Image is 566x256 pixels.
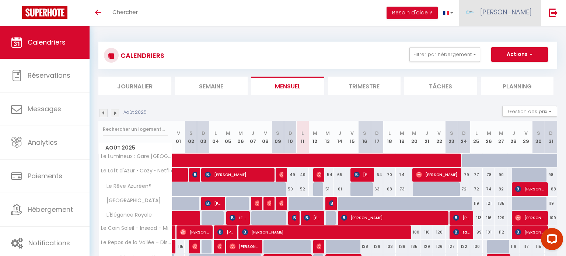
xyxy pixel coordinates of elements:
[100,154,174,159] span: Le Lumineux : Gare [GEOGRAPHIC_DATA] chaude - Wifi
[483,211,495,225] div: 116
[499,130,503,137] abbr: M
[495,197,507,210] div: 135
[28,71,70,80] span: Réservations
[317,239,321,253] span: [PERSON_NAME]
[383,168,396,182] div: 70
[383,121,396,154] th: 18
[272,121,284,154] th: 09
[309,121,321,154] th: 12
[396,168,408,182] div: 74
[197,121,210,154] th: 03
[175,77,248,95] li: Semaine
[350,130,354,137] abbr: V
[470,211,483,225] div: 113
[371,240,384,253] div: 136
[495,225,507,239] div: 112
[404,77,477,95] li: Tâches
[341,211,446,225] span: [PERSON_NAME]
[217,239,221,253] span: [PERSON_NAME]
[284,168,297,182] div: 49
[192,239,196,253] span: [PERSON_NAME]
[446,121,458,154] th: 23
[28,38,66,47] span: Calendriers
[284,182,297,196] div: 50
[383,240,396,253] div: 133
[301,130,304,137] abbr: L
[470,240,483,253] div: 130
[535,225,566,256] iframe: LiveChat chat widget
[545,182,557,196] div: 88
[396,121,408,154] th: 19
[214,130,217,137] abbr: L
[396,240,408,253] div: 138
[264,130,267,137] abbr: V
[545,211,557,225] div: 109
[354,168,370,182] span: [PERSON_NAME]
[296,182,309,196] div: 52
[359,121,371,154] th: 16
[119,47,164,64] h3: CALENDRIERS
[470,168,483,182] div: 77
[230,211,246,225] span: LE [PERSON_NAME]
[387,7,438,19] button: Besoin d'aide ?
[458,168,470,182] div: 79
[502,106,557,117] button: Gestion des prix
[329,196,333,210] span: [PERSON_NAME]
[177,130,180,137] abbr: V
[491,47,548,62] button: Actions
[433,240,446,253] div: 126
[259,121,272,154] th: 08
[545,121,557,154] th: 31
[251,77,324,95] li: Mensuel
[359,240,371,253] div: 138
[515,182,544,196] span: [PERSON_NAME]
[189,130,193,137] abbr: S
[346,121,359,154] th: 15
[400,130,404,137] abbr: M
[512,130,515,137] abbr: J
[388,130,391,137] abbr: L
[112,8,138,16] span: Chercher
[100,168,173,173] span: Le Loft d'Azur • Cozy • Netflix
[520,121,532,154] th: 29
[296,121,309,154] th: 11
[100,211,154,219] span: L'Élégance Royale
[321,121,334,154] th: 13
[549,8,558,17] img: logout
[453,211,470,225] span: [PERSON_NAME]
[192,168,196,182] span: [PERSON_NAME]
[483,168,495,182] div: 78
[408,240,421,253] div: 135
[22,6,67,19] img: Super Booking
[205,168,272,182] span: [PERSON_NAME]
[487,130,491,137] abbr: M
[462,130,466,137] abbr: D
[217,225,234,239] span: [PERSON_NAME]
[28,104,61,113] span: Messages
[267,196,271,210] span: [PERSON_NAME]
[507,121,520,154] th: 28
[408,121,421,154] th: 20
[289,130,292,137] abbr: D
[515,225,544,239] span: [PERSON_NAME]
[284,121,297,154] th: 10
[100,240,174,245] span: Le Repos de la Vallée - Disney
[328,77,401,95] li: Trimestre
[100,225,174,231] span: Le Coin Soleil - Insead - Mini-Bar
[321,182,334,196] div: 51
[480,7,532,17] span: [PERSON_NAME]
[371,121,384,154] th: 17
[210,121,222,154] th: 04
[338,130,341,137] abbr: J
[420,240,433,253] div: 129
[507,240,520,253] div: 116
[470,197,483,210] div: 119
[433,225,446,239] div: 120
[420,121,433,154] th: 21
[416,168,458,182] span: [PERSON_NAME]
[202,130,205,137] abbr: D
[420,225,433,239] div: 110
[100,197,163,205] span: [GEOGRAPHIC_DATA]
[532,240,545,253] div: 115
